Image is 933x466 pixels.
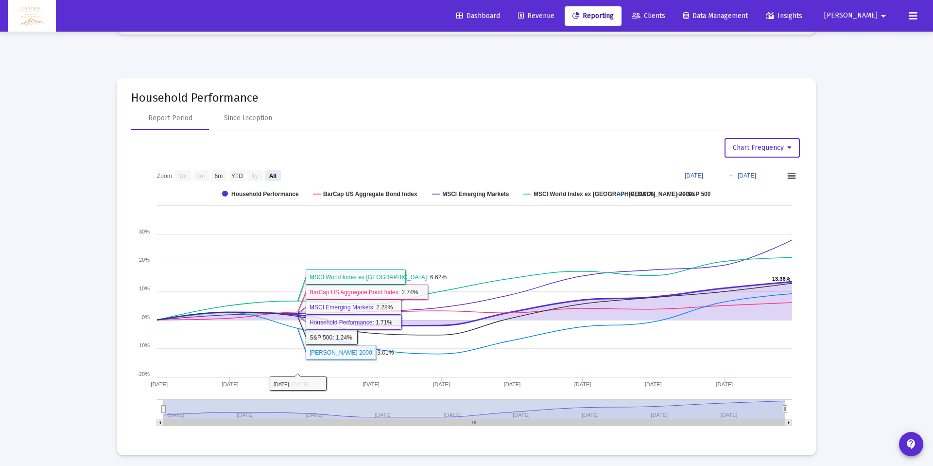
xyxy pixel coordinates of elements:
[310,319,373,326] tspan: Household Performance
[252,172,258,179] text: 1y
[758,6,810,26] a: Insights
[179,172,187,179] text: 1m
[310,289,398,296] tspan: BarCap US Aggregate Bond Index
[518,12,554,20] span: Revenue
[323,191,417,197] text: BarCap US Aggregate Bond Index
[310,289,418,296] text: : 2.74%
[738,172,756,179] text: [DATE]
[310,274,447,281] text: : 6.62%
[688,191,711,197] text: S&P 500
[565,6,622,26] a: Reporting
[812,6,901,25] button: [PERSON_NAME]
[449,6,508,26] a: Dashboard
[148,113,192,123] div: Report Period
[725,138,800,158] button: Chart Frequency
[157,172,172,179] text: Zoom
[905,438,917,450] mat-icon: contact_support
[310,349,372,356] tspan: [PERSON_NAME] 2000
[683,12,748,20] span: Data Management
[139,229,150,234] text: 30%
[139,286,150,291] text: 10%
[310,304,373,311] tspan: MSCI Emerging Markets
[716,381,733,387] text: [DATE]
[131,93,802,103] mat-card-title: Household Performance
[197,172,205,179] text: 3m
[231,191,299,197] text: Household Performance
[310,349,394,356] text: : -3.01%
[215,172,223,179] text: 6m
[766,12,802,20] span: Insights
[137,342,150,348] text: -10%
[310,274,427,281] tspan: MSCI World Index ex [GEOGRAPHIC_DATA]
[534,191,655,197] text: MSCI World Index ex [GEOGRAPHIC_DATA]
[685,172,703,179] text: [DATE]
[442,191,509,197] text: MSCI Emerging Markets
[137,371,150,377] text: -20%
[456,12,500,20] span: Dashboard
[645,381,662,387] text: [DATE]
[433,381,450,387] text: [DATE]
[151,381,168,387] text: [DATE]
[310,334,332,341] tspan: S&P 500
[15,6,49,26] img: Dashboard
[824,12,878,20] span: [PERSON_NAME]
[574,381,591,387] text: [DATE]
[310,304,393,311] text: : 2.28%
[628,191,692,197] text: [PERSON_NAME] 2000
[274,381,289,387] tspan: [DATE]
[727,172,733,179] text: →
[510,6,562,26] a: Revenue
[632,12,665,20] span: Clients
[878,6,889,26] mat-icon: arrow_drop_down
[224,113,272,123] div: Since Inception
[675,6,756,26] a: Data Management
[269,172,276,179] text: All
[139,257,150,263] text: 20%
[733,143,792,152] span: Chart Frequency
[504,381,521,387] text: [DATE]
[572,12,614,20] span: Reporting
[624,6,673,26] a: Clients
[363,381,380,387] text: [DATE]
[772,276,791,282] text: 13.36%
[231,172,243,179] text: YTD
[310,319,392,326] text: : 1.71%
[222,381,239,387] text: [DATE]
[142,314,150,320] text: 0%
[310,334,352,341] text: : 1.24%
